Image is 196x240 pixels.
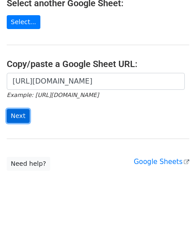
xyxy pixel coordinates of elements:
[7,157,50,171] a: Need help?
[7,109,30,123] input: Next
[7,15,40,29] a: Select...
[7,73,185,90] input: Paste your Google Sheet URL here
[7,92,99,98] small: Example: [URL][DOMAIN_NAME]
[134,158,189,166] a: Google Sheets
[7,59,189,69] h4: Copy/paste a Google Sheet URL:
[151,197,196,240] iframe: Chat Widget
[151,197,196,240] div: 聊天小工具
